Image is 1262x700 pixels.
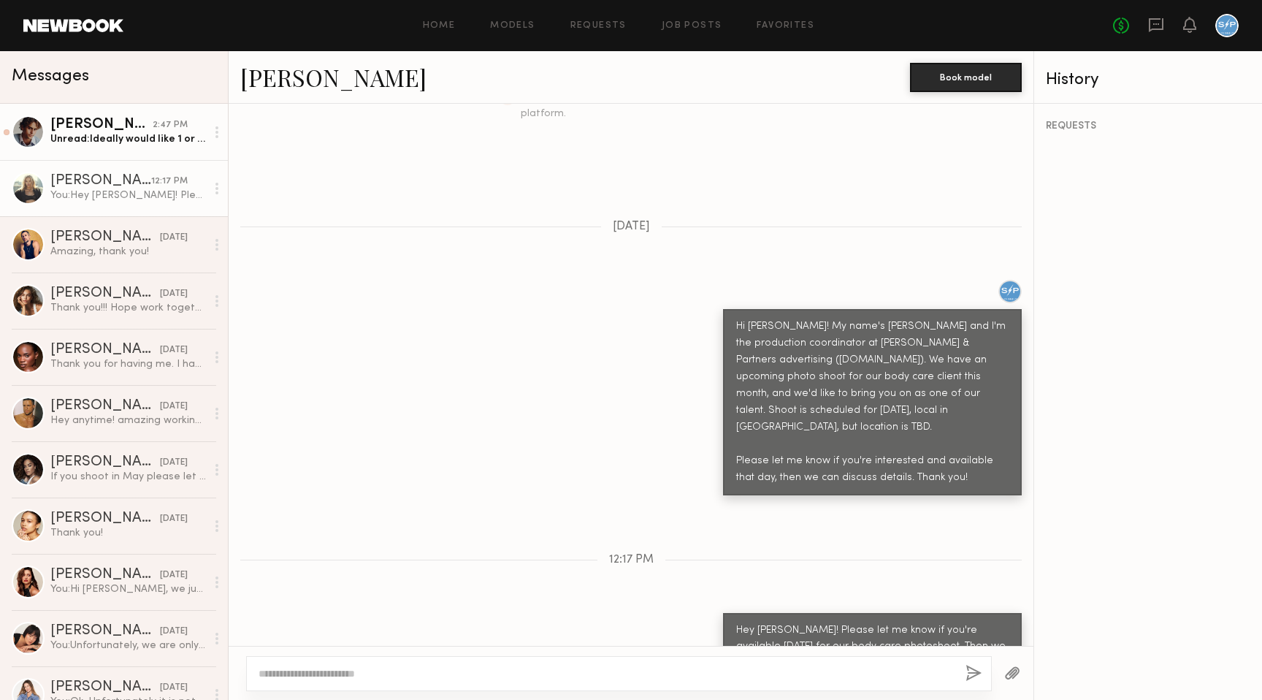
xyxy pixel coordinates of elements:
a: Requests [570,21,627,31]
div: [DATE] [160,568,188,582]
div: [PERSON_NAME] [50,624,160,639]
a: Book model [910,70,1022,83]
div: REQUESTS [1046,121,1250,132]
div: [PERSON_NAME] [50,511,160,526]
div: Thank you!!! Hope work together again 💘 [50,301,206,315]
div: [DATE] [160,456,188,470]
a: Job Posts [662,21,722,31]
div: You: Unfortunately, we are only shooting on the 30th. Best of luck on your other shoot! [50,639,206,653]
div: Thank you! [50,526,206,540]
div: [PERSON_NAME] [50,118,153,132]
div: Hi [PERSON_NAME]! My name's [PERSON_NAME] and I'm the production coordinator at [PERSON_NAME] & P... [736,319,1009,487]
div: [PERSON_NAME] [50,399,160,414]
div: [DATE] [160,287,188,301]
div: 2:47 PM [153,118,188,132]
span: [DATE] [613,221,650,233]
div: [DATE] [160,512,188,526]
div: You: Hey [PERSON_NAME]! Please let me know if you're available [DATE] for our body care photoshoo... [50,189,206,202]
div: [DATE] [160,231,188,245]
div: If you shoot in May please let me know I’ll be in La and available [50,470,206,484]
div: [PERSON_NAME] [50,680,160,695]
div: History [1046,72,1250,88]
div: [PERSON_NAME] [50,174,151,189]
div: [PERSON_NAME] [50,568,160,582]
div: 12:17 PM [151,175,188,189]
div: [DATE] [160,681,188,695]
a: Home [423,21,456,31]
div: Hey [PERSON_NAME]! Please let me know if you're available [DATE] for our body care photoshoot. Th... [736,623,1009,673]
div: [PERSON_NAME] [50,455,160,470]
div: [DATE] [160,343,188,357]
div: You: Hi [PERSON_NAME], we just had our meeting with our client and we are going with other talent... [50,582,206,596]
div: Thank you for having me. I had a great time! [50,357,206,371]
a: [PERSON_NAME] [240,61,427,93]
div: Hey anytime! amazing working with you too [PERSON_NAME]! Amazing crew and I had a great time. [50,414,206,427]
div: [DATE] [160,400,188,414]
div: [PERSON_NAME] [50,343,160,357]
span: 12:17 PM [609,554,654,566]
div: [PERSON_NAME] [50,230,160,245]
a: Models [490,21,535,31]
div: [DATE] [160,625,188,639]
div: Amazing, thank you! [50,245,206,259]
a: Favorites [757,21,814,31]
span: Messages [12,68,89,85]
div: [PERSON_NAME] [50,286,160,301]
div: Unread: Ideally would like 1 or two years usage. For rate my day rate is 2220. Is the rate flexible? [50,132,206,146]
button: Book model [910,63,1022,92]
